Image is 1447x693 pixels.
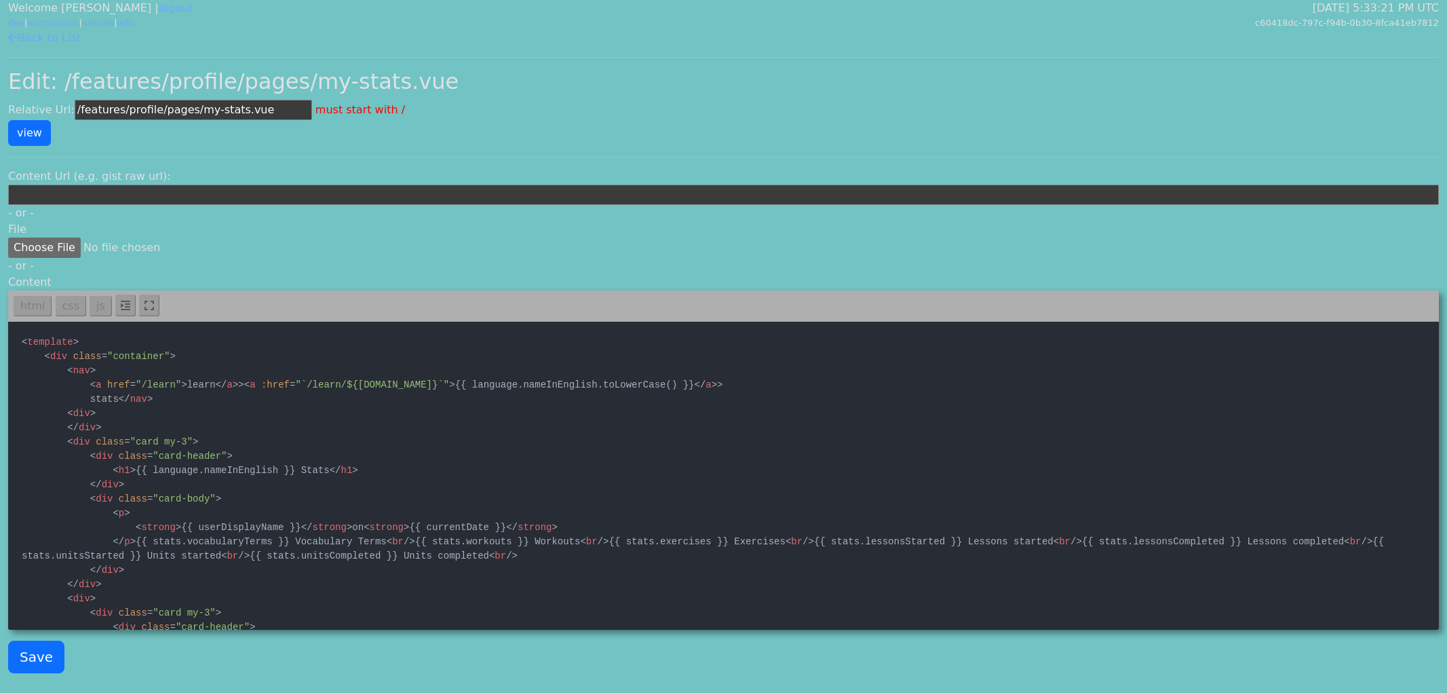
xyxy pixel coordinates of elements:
input: /abc [75,100,312,120]
a: Toggle fullscreen mode [139,295,159,316]
iframe: Ybug feedback widget [1420,307,1447,387]
h2: Edit: /features/profile/pages/my-stats.vue [8,69,1439,94]
a: dev [8,18,24,28]
div: File [8,221,1439,238]
a: js [90,296,112,316]
a: instructions [27,18,79,28]
a: info [117,18,134,28]
div: - or - [8,205,1439,221]
a: Toggle tabs or spaces [115,295,136,316]
div: Content [8,274,1439,291]
div: | | | [8,16,193,30]
div: Content Url (e.g. gist raw url): [8,168,1439,205]
a: logout [159,1,193,14]
a: Back to List [8,31,81,44]
div: c60418dc-797c-f94b-0b30-8fca41eb7812 [1255,16,1439,30]
a: view [8,120,51,146]
div: Relative Url: [8,100,1439,120]
a: html [14,296,52,316]
a: css [56,296,86,316]
div: - or - [8,258,1439,274]
button: Save [8,641,64,673]
a: sample [82,18,114,28]
span: must start with / [315,103,405,116]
